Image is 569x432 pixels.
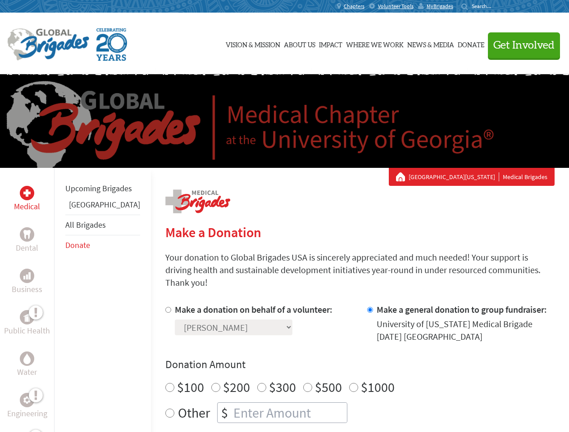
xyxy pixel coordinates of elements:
[165,251,555,289] p: Your donation to Global Brigades USA is sincerely appreciated and much needed! Your support is dr...
[175,304,332,315] label: Make a donation on behalf of a volunteer:
[4,310,50,337] a: Public HealthPublic Health
[69,199,140,210] a: [GEOGRAPHIC_DATA]
[218,403,232,423] div: $
[488,32,560,58] button: Get Involved
[226,21,280,66] a: Vision & Mission
[284,21,315,66] a: About Us
[232,403,347,423] input: Enter Amount
[319,21,342,66] a: Impact
[17,366,37,378] p: Water
[65,235,140,255] li: Donate
[165,224,555,240] h2: Make a Donation
[7,28,89,61] img: Global Brigades Logo
[20,227,34,242] div: Dental
[23,189,31,197] img: Medical
[16,242,38,254] p: Dental
[269,378,296,396] label: $300
[23,313,31,322] img: Public Health
[12,269,42,296] a: BusinessBusiness
[14,186,40,213] a: MedicalMedical
[20,393,34,407] div: Engineering
[20,310,34,324] div: Public Health
[178,402,210,423] label: Other
[20,186,34,200] div: Medical
[165,189,230,213] img: logo-medical.png
[23,353,31,364] img: Water
[23,230,31,238] img: Dental
[65,220,106,230] a: All Brigades
[16,227,38,254] a: DentalDental
[378,3,414,10] span: Volunteer Tools
[65,183,132,193] a: Upcoming Brigades
[96,28,127,61] img: Global Brigades Celebrating 20 Years
[65,240,90,250] a: Donate
[14,200,40,213] p: Medical
[407,21,454,66] a: News & Media
[23,272,31,279] img: Business
[472,3,497,9] input: Search...
[177,378,204,396] label: $100
[20,351,34,366] div: Water
[23,396,31,404] img: Engineering
[377,304,547,315] label: Make a general donation to group fundraiser:
[315,378,342,396] label: $500
[458,21,484,66] a: Donate
[4,324,50,337] p: Public Health
[65,198,140,215] li: Ghana
[17,351,37,378] a: WaterWater
[20,269,34,283] div: Business
[377,318,555,343] div: University of [US_STATE] Medical Brigade [DATE] [GEOGRAPHIC_DATA]
[409,172,499,181] a: [GEOGRAPHIC_DATA][US_STATE]
[7,393,47,420] a: EngineeringEngineering
[361,378,395,396] label: $1000
[427,3,453,10] span: MyBrigades
[346,21,404,66] a: Where We Work
[65,179,140,198] li: Upcoming Brigades
[223,378,250,396] label: $200
[396,172,547,181] div: Medical Brigades
[493,40,555,51] span: Get Involved
[165,357,555,372] h4: Donation Amount
[344,3,364,10] span: Chapters
[7,407,47,420] p: Engineering
[65,215,140,235] li: All Brigades
[12,283,42,296] p: Business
